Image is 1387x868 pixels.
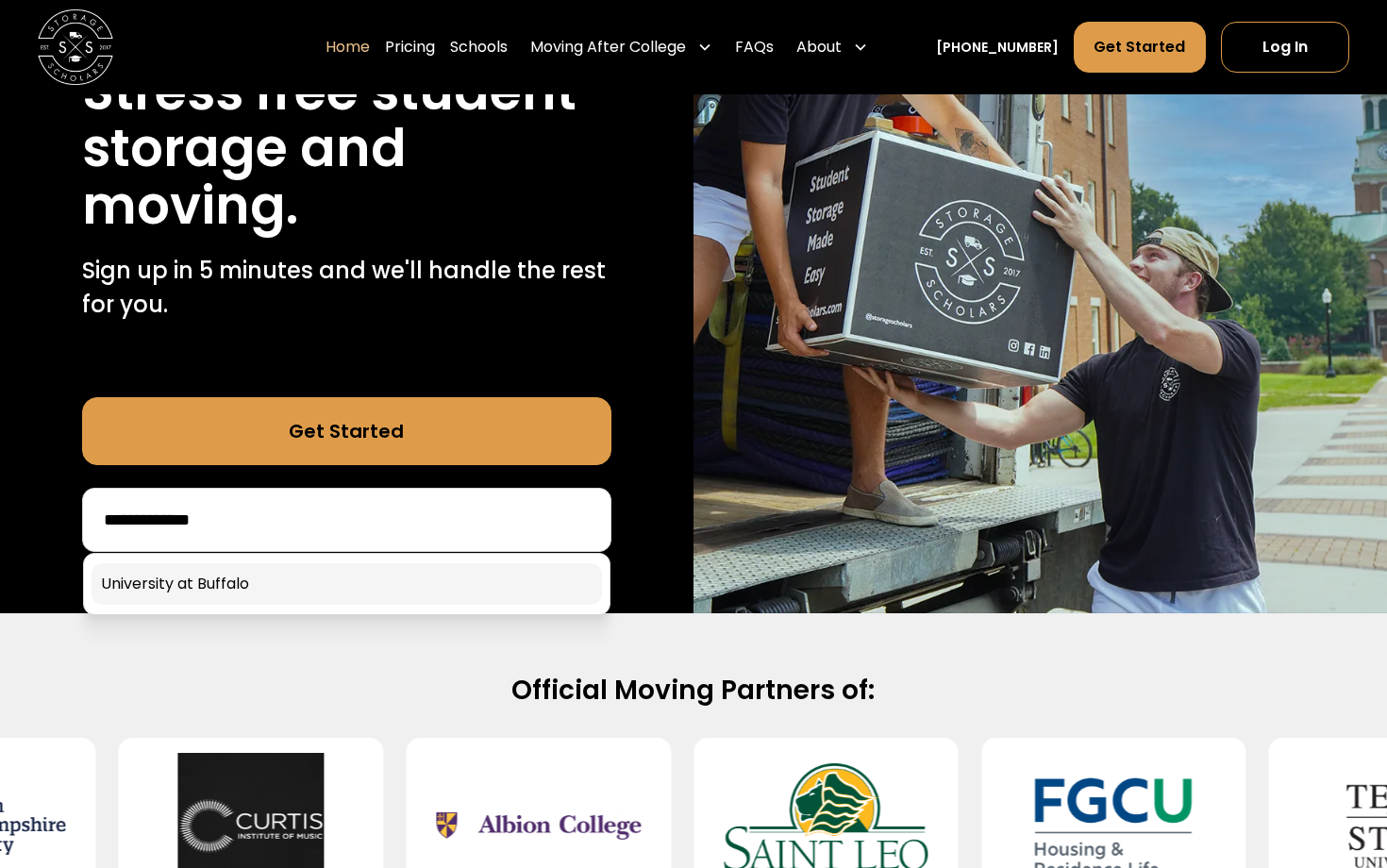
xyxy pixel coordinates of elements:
[385,21,435,74] a: Pricing
[88,674,1298,709] h2: Official Moving Partners of:
[530,36,686,58] div: Moving After College
[82,397,611,465] a: Get Started
[326,21,370,74] a: Home
[936,38,1059,58] a: [PHONE_NUMBER]
[735,21,774,74] a: FAQs
[789,21,876,74] div: About
[1074,22,1205,73] a: Get Started
[82,63,611,235] h1: Stress free student storage and moving.
[450,21,508,74] a: Schools
[82,254,611,322] p: Sign up in 5 minutes and we'll handle the rest for you.
[523,21,720,74] div: Moving After College
[796,36,842,58] div: About
[1221,22,1349,73] a: Log In
[38,9,113,85] img: Storage Scholars main logo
